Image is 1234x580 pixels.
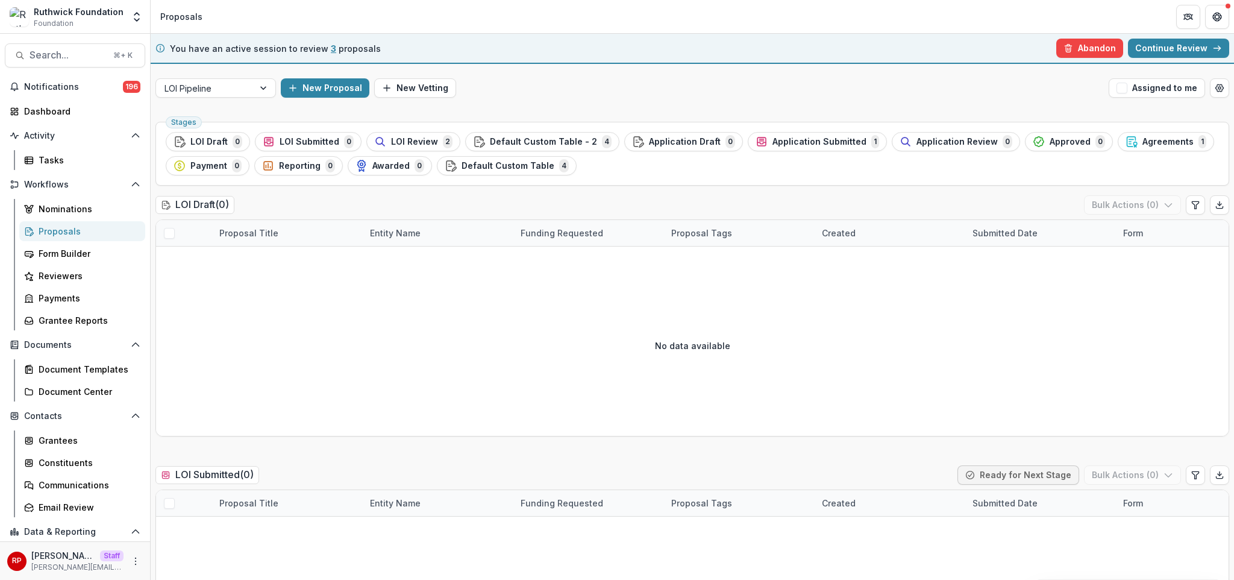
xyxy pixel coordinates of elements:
[649,137,721,147] span: Application Draft
[39,292,136,304] div: Payments
[19,453,145,473] a: Constituents
[1025,132,1113,151] button: Approved0
[513,220,664,246] div: Funding Requested
[513,497,610,509] div: Funding Requested
[965,220,1116,246] div: Submitted Date
[815,227,863,239] div: Created
[19,288,145,308] a: Payments
[725,135,735,148] span: 0
[281,78,369,98] button: New Proposal
[748,132,887,151] button: Application Submitted1
[664,490,815,516] div: Proposal Tags
[24,105,136,118] div: Dashboard
[443,135,453,148] span: 2
[5,43,145,68] button: Search...
[39,314,136,327] div: Grantee Reports
[957,465,1079,485] button: Ready for Next Stage
[39,270,136,282] div: Reviewers
[363,220,513,246] div: Entity Name
[1198,135,1206,148] span: 1
[233,135,242,148] span: 0
[892,132,1020,151] button: Application Review0
[34,5,124,18] div: Ruthwick Foundation
[664,227,739,239] div: Proposal Tags
[559,159,569,172] span: 4
[155,466,259,484] h2: LOI Submitted ( 0 )
[19,382,145,402] a: Document Center
[513,227,610,239] div: Funding Requested
[24,180,126,190] span: Workflows
[965,497,1045,509] div: Submitted Date
[39,225,136,238] div: Proposals
[363,490,513,516] div: Entity Name
[1210,465,1229,485] button: Export table data
[624,132,743,151] button: Application Draft0
[363,227,428,239] div: Entity Name
[366,132,460,151] button: LOI Review2
[664,497,739,509] div: Proposal Tags
[212,490,363,516] div: Proposal Title
[19,497,145,517] a: Email Review
[815,490,965,516] div: Created
[871,135,879,148] span: 1
[166,156,249,175] button: Payment0
[39,456,136,469] div: Constituents
[1186,465,1205,485] button: Edit table settings
[513,490,664,516] div: Funding Requested
[1109,78,1205,98] button: Assigned to me
[1003,135,1012,148] span: 0
[279,161,321,171] span: Reporting
[5,335,145,355] button: Open Documents
[1186,195,1205,215] button: Edit table settings
[255,132,362,151] button: LOI Submitted0
[1128,39,1229,58] a: Continue Review
[374,78,456,98] button: New Vetting
[1095,135,1105,148] span: 0
[1116,497,1150,509] div: Form
[1142,137,1194,147] span: Agreements
[19,310,145,330] a: Grantee Reports
[31,562,124,573] p: [PERSON_NAME][EMAIL_ADDRESS][DOMAIN_NAME]
[465,132,619,151] button: Default Custom Table - 24
[39,501,136,514] div: Email Review
[12,557,22,565] div: Ruthwick Pathireddy
[170,42,381,55] p: You have an active session to review proposals
[5,406,145,426] button: Open Contacts
[5,101,145,121] a: Dashboard
[155,8,207,25] nav: breadcrumb
[19,266,145,286] a: Reviewers
[655,339,730,352] p: No data available
[160,10,202,23] div: Proposals
[1210,195,1229,215] button: Export table data
[19,199,145,219] a: Nominations
[1056,39,1123,58] button: Abandon
[280,137,339,147] span: LOI Submitted
[5,126,145,145] button: Open Activity
[31,549,95,562] p: [PERSON_NAME]
[815,220,965,246] div: Created
[19,244,145,263] a: Form Builder
[39,203,136,215] div: Nominations
[212,220,363,246] div: Proposal Title
[1116,227,1150,239] div: Form
[415,159,424,172] span: 0
[155,196,234,213] h2: LOI Draft ( 0 )
[325,159,335,172] span: 0
[1084,195,1181,215] button: Bulk Actions (0)
[39,479,136,491] div: Communications
[5,77,145,96] button: Notifications196
[24,82,123,92] span: Notifications
[39,363,136,376] div: Document Templates
[24,131,126,141] span: Activity
[123,81,140,93] span: 196
[39,154,136,166] div: Tasks
[348,156,432,175] button: Awarded0
[965,227,1045,239] div: Submitted Date
[190,137,228,147] span: LOI Draft
[128,5,145,29] button: Open entity switcher
[1176,5,1200,29] button: Partners
[39,434,136,447] div: Grantees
